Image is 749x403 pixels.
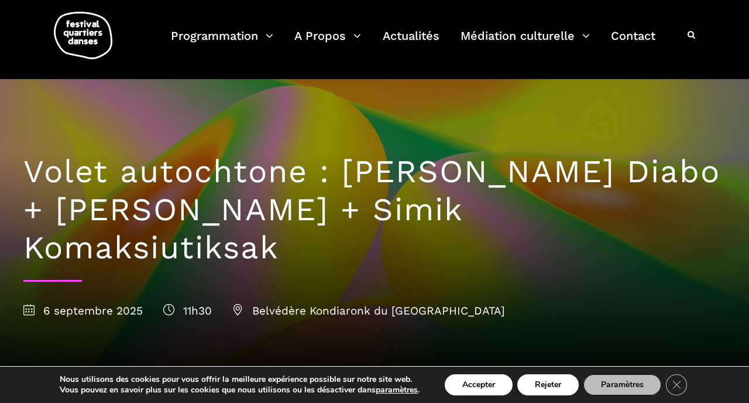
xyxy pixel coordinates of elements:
[583,374,661,395] button: Paramètres
[611,26,655,60] a: Contact
[171,26,273,60] a: Programmation
[23,153,726,267] h1: Volet autochtone : [PERSON_NAME] Diabo + [PERSON_NAME] + Simik Komaksiutiksak
[163,304,212,317] span: 11h30
[376,385,418,395] button: paramètres
[23,304,143,317] span: 6 septembre 2025
[383,26,439,60] a: Actualités
[60,374,420,385] p: Nous utilisons des cookies pour vous offrir la meilleure expérience possible sur notre site web.
[517,374,579,395] button: Rejeter
[294,26,361,60] a: A Propos
[445,374,513,395] button: Accepter
[54,12,112,59] img: logo-fqd-med
[60,385,420,395] p: Vous pouvez en savoir plus sur les cookies que nous utilisons ou les désactiver dans .
[666,374,687,395] button: Close GDPR Cookie Banner
[461,26,590,60] a: Médiation culturelle
[232,304,505,317] span: Belvédère Kondiaronk du [GEOGRAPHIC_DATA]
